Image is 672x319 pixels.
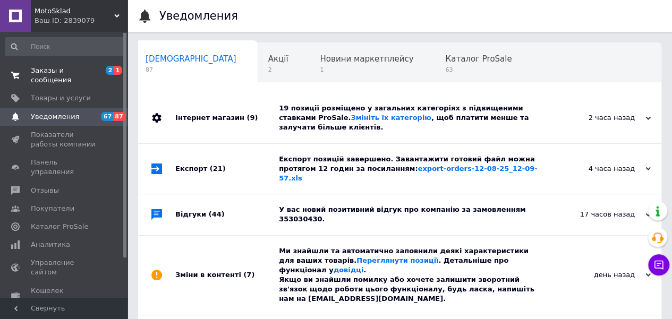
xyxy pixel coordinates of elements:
[5,37,125,56] input: Поиск
[356,256,438,264] a: Переглянути позиції
[320,66,413,74] span: 1
[445,66,512,74] span: 63
[333,266,363,274] a: довідці
[159,10,238,22] h1: Уведомления
[101,112,113,121] span: 67
[31,258,98,277] span: Управление сайтом
[175,144,279,194] div: Експорт
[268,66,288,74] span: 2
[175,93,279,143] div: Інтернет магазин
[31,130,98,149] span: Показатели работы компании
[175,236,279,315] div: Зміни в контенті
[279,104,545,133] div: 19 позиції розміщено у загальних категоріях з підвищеними ставками ProSale. , щоб платити менше т...
[31,112,79,122] span: Уведомления
[545,164,651,174] div: 4 часа назад
[31,186,59,195] span: Отзывы
[114,66,122,75] span: 1
[113,112,125,121] span: 87
[210,165,226,173] span: (21)
[35,16,127,25] div: Ваш ID: 2839079
[279,165,537,182] a: export-orders-12-08-25_12-09-57.xls
[268,54,288,64] span: Акції
[246,114,258,122] span: (9)
[545,113,651,123] div: 2 часа назад
[320,54,413,64] span: Новини маркетплейсу
[31,286,98,305] span: Кошелек компании
[243,271,254,279] span: (7)
[31,222,88,231] span: Каталог ProSale
[31,240,70,249] span: Аналитика
[445,54,512,64] span: Каталог ProSale
[279,246,545,304] div: Ми знайшли та автоматично заповнили деякі характеристики для ваших товарів. . Детальніше про функ...
[545,210,651,219] div: 17 часов назад
[209,210,225,218] span: (44)
[31,66,98,85] span: Заказы и сообщения
[146,66,236,74] span: 87
[106,66,114,75] span: 2
[279,154,545,184] div: Експорт позицій завершено. Завантажити готовий файл можна протягом 12 годин за посиланням:
[31,158,98,177] span: Панель управления
[35,6,114,16] span: MotoSklad
[279,205,545,224] div: У вас новий позитивний відгук про компанію за замовленням 353030430.
[31,93,91,103] span: Товары и услуги
[175,194,279,235] div: Відгуки
[351,114,431,122] a: Змініть їх категорію
[648,254,669,275] button: Чат с покупателем
[31,204,74,213] span: Покупатели
[146,54,236,64] span: [DEMOGRAPHIC_DATA]
[545,270,651,280] div: день назад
